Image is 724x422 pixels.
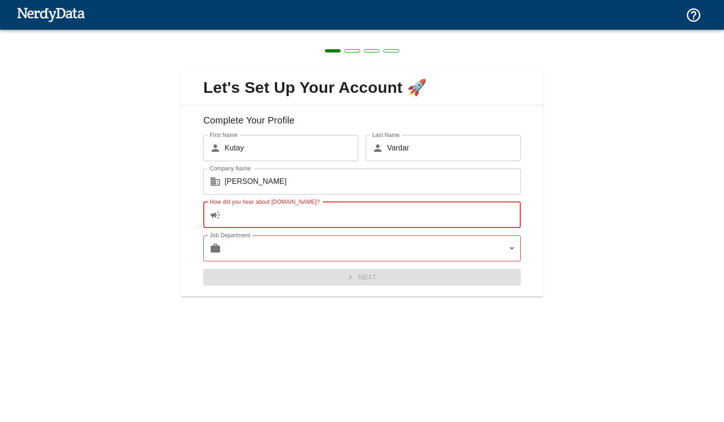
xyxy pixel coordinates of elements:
[210,131,238,139] label: First Name
[210,164,251,172] label: Company Name
[678,356,713,391] iframe: Drift Widget Chat Controller
[680,1,707,29] button: Support and Documentation
[188,113,536,135] h6: Complete Your Profile
[188,78,536,97] span: Let's Set Up Your Account 🚀
[210,231,250,239] label: Job Department
[17,5,85,24] img: NerdyData.com
[372,131,400,139] label: Last Name
[210,198,320,206] label: How did you hear about [DOMAIN_NAME]?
